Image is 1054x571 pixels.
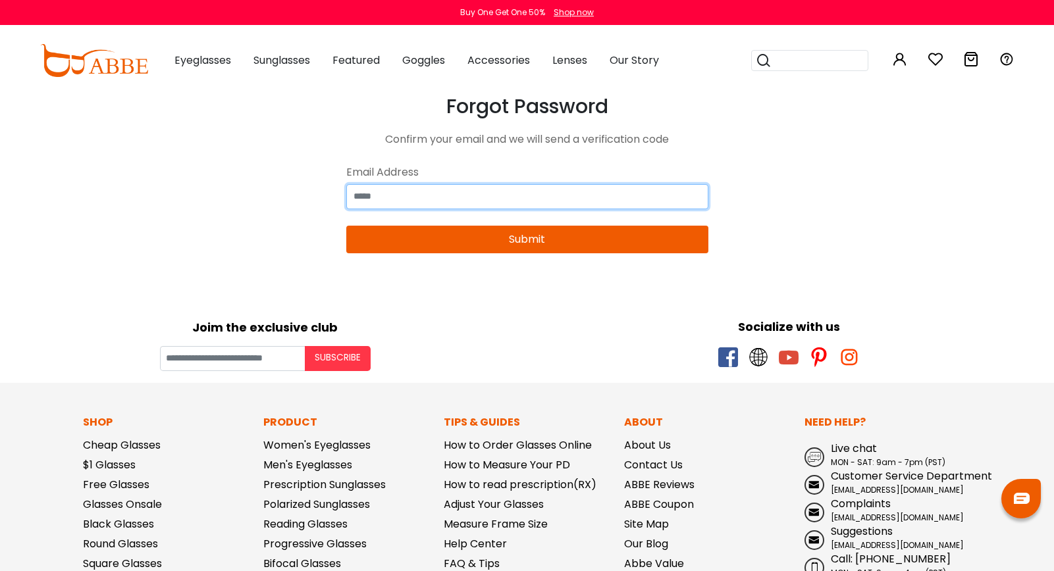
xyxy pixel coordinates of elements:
span: Customer Service Department [831,468,992,484]
a: Progressive Glasses [263,536,367,551]
a: Suggestions [EMAIL_ADDRESS][DOMAIN_NAME] [804,524,972,551]
a: ABBE Reviews [624,477,695,492]
span: instagram [839,347,859,367]
a: Site Map [624,516,669,532]
a: Square Glasses [83,556,162,571]
a: Round Glasses [83,536,158,551]
input: Your email [160,346,305,371]
span: Goggles [402,53,445,68]
button: Subscribe [305,346,371,371]
a: Abbe Value [624,556,684,571]
a: Cheap Glasses [83,437,161,453]
span: Our Story [610,53,659,68]
p: Shop [83,414,250,430]
a: Live chat MON - SAT: 9am - 7pm (PST) [804,441,972,468]
img: abbeglasses.com [40,44,148,77]
span: Sunglasses [253,53,310,68]
a: Women's Eyeglasses [263,437,371,453]
img: chat [1014,493,1030,504]
a: Men's Eyeglasses [263,457,352,472]
a: Contact Us [624,457,683,472]
span: Live chat [831,441,877,456]
a: Our Blog [624,536,668,551]
p: Product [263,414,431,430]
span: facebook [718,347,738,367]
span: MON - SAT: 9am - 7pm (PST) [831,457,945,468]
span: pinterest [809,347,829,367]
a: Glasses Onsale [83,497,162,512]
a: How to Measure Your PD [444,457,570,472]
a: Help Center [444,536,507,551]
a: Reading Glasses [263,516,348,532]
a: Shop now [547,7,594,18]
a: Bifocal Glasses [263,556,341,571]
span: Lenses [552,53,587,68]
a: FAQ & Tips [444,556,500,571]
span: youtube [779,347,799,367]
a: Customer Service Department [EMAIL_ADDRESS][DOMAIN_NAME] [804,468,972,496]
div: Socialize with us [534,318,1045,335]
a: Polarized Sunglasses [263,497,370,512]
span: twitter [749,347,768,367]
a: Prescription Sunglasses [263,477,386,492]
a: How to read prescription(RX) [444,477,596,492]
p: Need Help? [804,414,972,430]
span: Accessories [467,53,530,68]
a: Free Glasses [83,477,149,492]
button: Submit [346,226,708,253]
a: Complaints [EMAIL_ADDRESS][DOMAIN_NAME] [804,496,972,524]
div: Confirm your email and we will send a verification code [346,132,708,147]
a: ABBE Coupon [624,497,694,512]
div: Shop now [554,7,594,18]
span: [EMAIL_ADDRESS][DOMAIN_NAME] [831,484,964,495]
p: Tips & Guides [444,414,611,430]
span: [EMAIL_ADDRESS][DOMAIN_NAME] [831,512,964,523]
span: Eyeglasses [174,53,231,68]
p: About [624,414,791,430]
div: Joim the exclusive club [10,316,521,336]
a: Measure Frame Size [444,516,548,532]
a: Black Glasses [83,516,154,532]
a: $1 Glasses [83,457,136,472]
span: Call: [PHONE_NUMBER] [831,551,951,566]
span: Complaints [831,496,891,511]
span: [EMAIL_ADDRESS][DOMAIN_NAME] [831,539,964,551]
span: Featured [332,53,380,68]
h3: Forgot Password [346,95,708,118]
span: Suggestions [831,524,893,539]
div: Buy One Get One 50% [460,7,545,18]
a: How to Order Glasses Online [444,437,592,453]
a: Adjust Your Glasses [444,497,544,512]
a: About Us [624,437,671,453]
div: Email Address [346,161,708,184]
